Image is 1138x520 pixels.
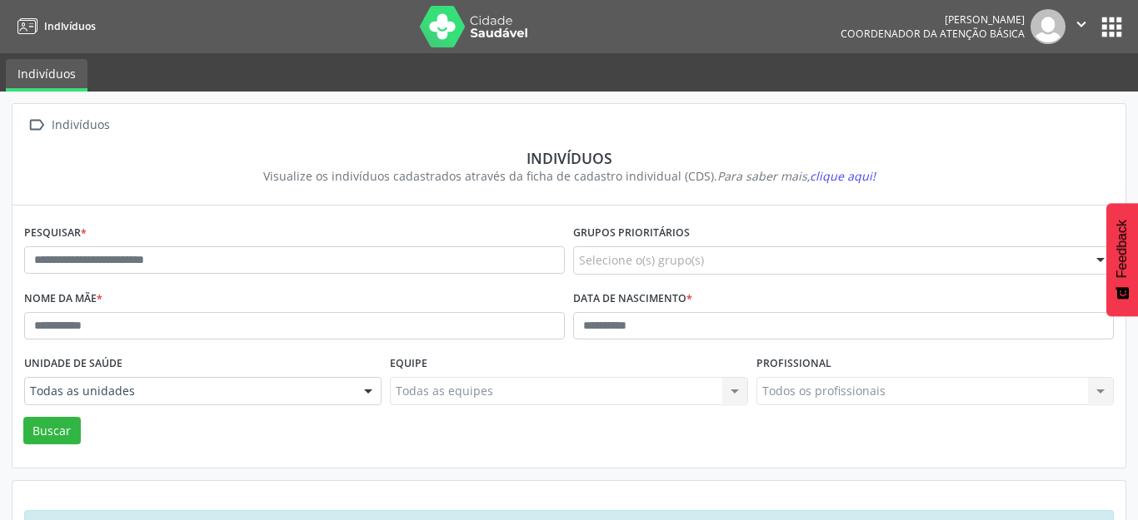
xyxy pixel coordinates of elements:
a:  Indivíduos [24,113,112,137]
a: Indivíduos [6,59,87,92]
div: Indivíduos [48,113,112,137]
i: Para saber mais, [717,168,876,184]
span: Feedback [1115,220,1130,278]
div: Indivíduos [36,149,1102,167]
span: clique aqui! [810,168,876,184]
img: img [1031,9,1066,44]
button: apps [1097,12,1126,42]
div: [PERSON_NAME] [841,12,1025,27]
span: Indivíduos [44,19,96,33]
span: Coordenador da Atenção Básica [841,27,1025,41]
div: Visualize os indivíduos cadastrados através da ficha de cadastro individual (CDS). [36,167,1102,185]
label: Data de nascimento [573,286,692,312]
button: Feedback - Mostrar pesquisa [1106,203,1138,316]
i:  [1072,15,1091,33]
button: Buscar [23,417,81,445]
button:  [1066,9,1097,44]
label: Grupos prioritários [573,220,690,246]
label: Nome da mãe [24,286,102,312]
i:  [24,113,48,137]
a: Indivíduos [12,12,96,40]
label: Equipe [390,351,427,377]
span: Selecione o(s) grupo(s) [579,251,704,269]
label: Unidade de saúde [24,351,122,377]
span: Todas as unidades [30,383,347,399]
label: Pesquisar [24,220,87,246]
label: Profissional [756,351,831,377]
